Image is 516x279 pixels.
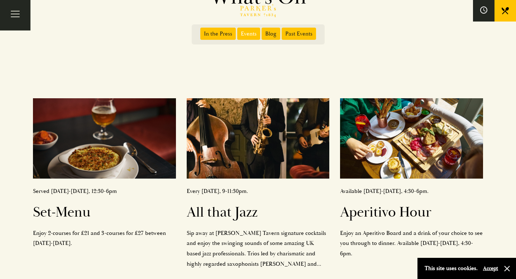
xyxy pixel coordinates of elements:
[187,186,330,197] p: Every [DATE], 9-11:30pm.
[187,204,330,221] h2: All that Jazz
[282,28,316,40] span: Past Events
[340,204,483,221] h2: Aperitivo Hour
[200,28,236,40] span: In the Press
[503,265,511,272] button: Close and accept
[262,28,280,40] span: Blog
[237,28,260,40] span: Events
[33,98,176,249] a: Served [DATE]-[DATE], 12:30-6pmSet-MenuEnjoy 2-courses for £21 and 3-courses for £27 between [DAT...
[483,265,498,272] button: Accept
[33,204,176,221] h2: Set-Menu
[33,186,176,197] p: Served [DATE]-[DATE], 12:30-6pm
[33,228,176,249] p: Enjoy 2-courses for £21 and 3-courses for £27 between [DATE]-[DATE].
[340,186,483,197] p: Available [DATE]-[DATE], 4:30-6pm.
[425,263,478,274] p: This site uses cookies.
[340,228,483,259] p: Enjoy an Aperitivo Board and a drink of your choice to see you through to dinner. Available [DATE...
[340,98,483,259] a: Available [DATE]-[DATE], 4:30-6pm.Aperitivo HourEnjoy an Aperitivo Board and a drink of your choi...
[187,98,330,269] a: Every [DATE], 9-11:30pm.All that JazzSip away at [PERSON_NAME] Tavern signature cocktails and enj...
[187,228,330,269] p: Sip away at [PERSON_NAME] Tavern signature cocktails and enjoy the swinging sounds of some amazin...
